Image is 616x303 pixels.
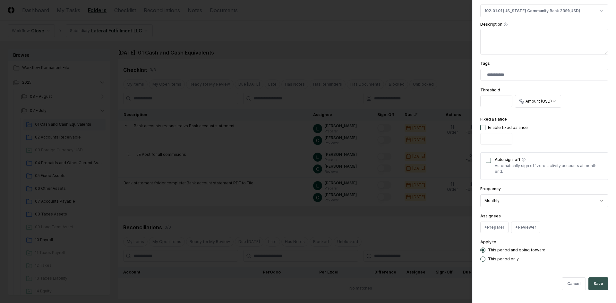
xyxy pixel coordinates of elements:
button: Save [588,277,608,290]
div: Enable fixed balance [488,125,528,130]
button: +Reviewer [511,222,540,233]
p: Automatically sign off zero-activity accounts at month end. [495,163,603,174]
button: Cancel [562,277,586,290]
label: This period only [488,257,519,261]
label: Fixed Balance [480,117,507,122]
label: Assignees [480,214,501,218]
button: Auto sign-off [522,158,526,162]
label: Apply to [480,240,496,244]
label: Frequency [480,186,501,191]
button: 102.01.01 [US_STATE] Community Bank 2391 ( USD ) [480,4,608,17]
label: Auto sign-off [495,158,603,162]
label: Threshold [480,88,500,92]
label: Description [480,22,608,26]
button: Description [504,22,508,26]
label: Tags [480,61,490,66]
label: This period and going forward [488,248,545,252]
button: +Preparer [480,222,509,233]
